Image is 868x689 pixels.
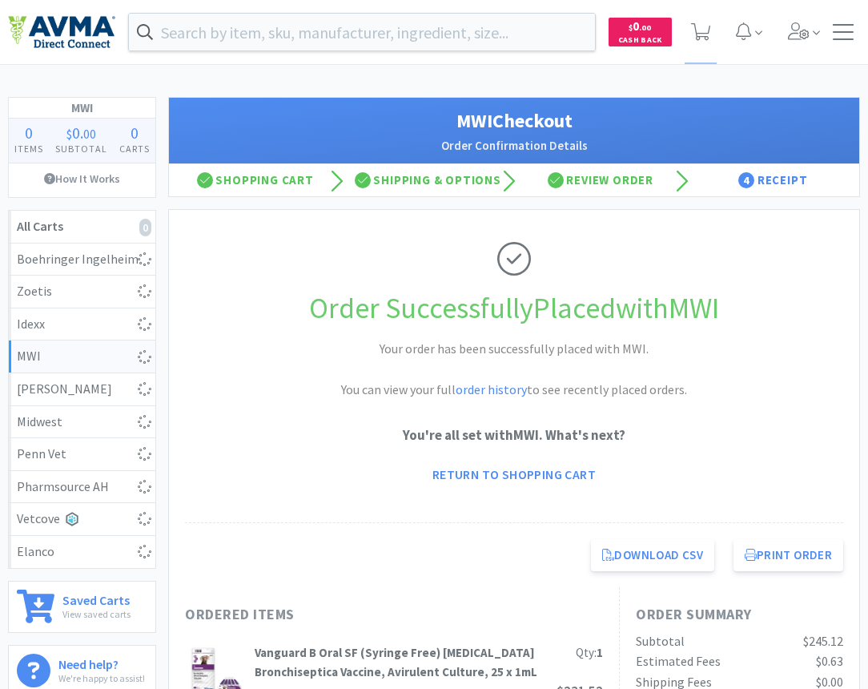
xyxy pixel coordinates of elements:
[169,164,342,196] div: Shopping Cart
[591,539,714,571] a: Download CSV
[636,631,685,652] div: Subtotal
[636,651,721,672] div: Estimated Fees
[58,654,145,671] h6: Need help?
[113,141,155,156] h4: Carts
[17,412,147,433] div: Midwest
[17,444,147,465] div: Penn Vet
[9,536,155,568] a: Elanco
[9,406,155,439] a: Midwest
[9,244,155,276] a: Boehringer Ingelheim
[17,477,147,498] div: Pharmsource AH
[576,643,603,663] div: Qty:
[9,163,155,194] a: How It Works
[9,141,50,156] h4: Items
[62,606,131,622] p: View saved carts
[609,10,672,54] a: $0.00Cash Back
[83,126,96,142] span: 00
[139,219,151,236] i: 0
[733,539,843,571] button: Print Order
[618,36,662,46] span: Cash Back
[421,458,607,490] a: Return to Shopping Cart
[17,249,147,270] div: Boehringer Ingelheim
[9,276,155,308] a: Zoetis
[185,106,843,136] h1: MWI Checkout
[456,381,527,397] a: order history
[185,603,603,627] h1: Ordered Items
[9,211,155,244] a: All Carts0
[8,15,115,49] img: e4e33dab9f054f5782a47901c742baa9_102.png
[9,471,155,504] a: Pharmsource AH
[17,509,147,530] div: Vetcove
[255,645,537,679] strong: Vanguard B Oral SF (Syringe Free) [MEDICAL_DATA] Bronchiseptica Vaccine, Avirulent Culture, 25 x 1mL
[636,603,843,627] h1: Order Summary
[17,218,63,234] strong: All Carts
[8,581,156,633] a: Saved CartsView saved carts
[185,285,843,332] h1: Order Successfully Placed with MWI
[9,503,155,536] a: Vetcove
[514,164,687,196] div: Review Order
[687,164,860,196] div: Receipt
[342,164,515,196] div: Shipping & Options
[17,346,147,367] div: MWI
[816,653,843,669] span: $0.63
[629,18,651,34] span: 0
[17,379,147,400] div: [PERSON_NAME]
[9,98,155,119] h1: MWI
[803,633,843,649] span: $245.12
[185,425,843,446] p: You're all set with MWI . What's next?
[58,671,145,686] p: We're happy to assist!
[50,141,114,156] h4: Subtotal
[50,125,114,141] div: .
[738,172,754,188] span: 4
[9,340,155,373] a: MWI
[17,281,147,302] div: Zoetis
[9,438,155,471] a: Penn Vet
[62,590,131,606] h6: Saved Carts
[129,14,595,50] input: Search by item, sku, manufacturer, ingredient, size...
[17,314,147,335] div: Idexx
[185,136,843,155] h2: Order Confirmation Details
[17,542,147,562] div: Elanco
[131,123,139,143] span: 0
[72,123,80,143] span: 0
[25,123,33,143] span: 0
[66,126,72,142] span: $
[629,22,633,33] span: $
[597,645,603,660] strong: 1
[639,22,651,33] span: . 00
[9,373,155,406] a: [PERSON_NAME]
[274,339,754,401] h2: Your order has been successfully placed with MWI. You can view your full to see recently placed o...
[9,308,155,341] a: Idexx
